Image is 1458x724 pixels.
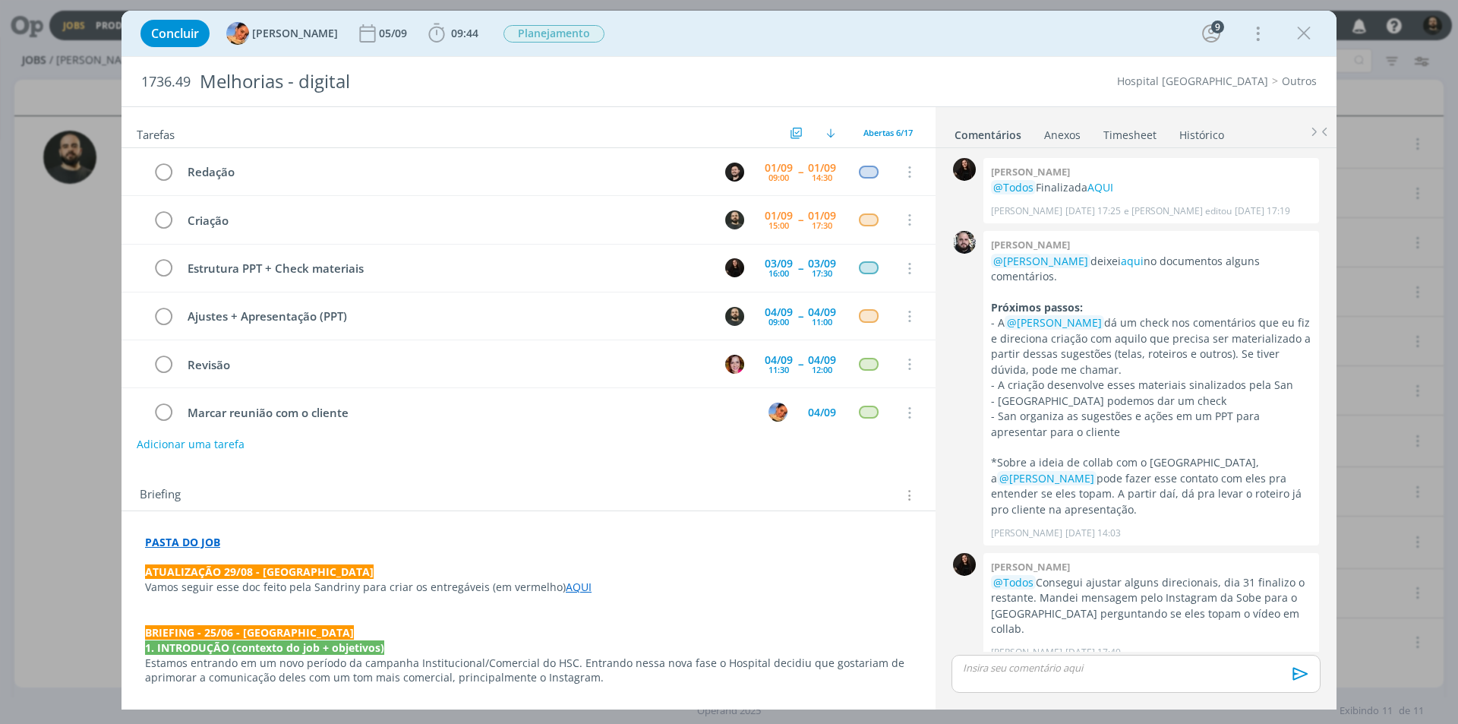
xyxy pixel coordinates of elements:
span: @Todos [993,575,1034,590]
div: 14:30 [812,173,832,182]
button: Planejamento [503,24,605,43]
a: Hospital [GEOGRAPHIC_DATA] [1117,74,1268,88]
div: 16:00 [768,269,789,277]
div: 01/09 [765,210,793,221]
button: 9 [1199,21,1223,46]
div: Melhorias - digital [194,63,821,100]
b: [PERSON_NAME] [991,560,1070,574]
span: Tarefas [137,124,175,142]
span: -- [798,263,803,273]
div: 04/09 [808,407,836,418]
div: 15:00 [768,221,789,229]
div: 01/09 [808,163,836,173]
img: B [725,163,744,182]
button: P [723,208,746,231]
div: 11:30 [768,365,789,374]
button: Concluir [140,20,210,47]
p: deixei no documentos alguns comentários. [991,254,1311,285]
img: S [953,553,976,576]
p: [PERSON_NAME] [991,526,1062,540]
strong: 1. INTRODUÇÃO (contexto do job + objetivos) [145,640,384,655]
p: Vamos seguir esse doc feito pela Sandriny para criar os entregáveis (em vermelho) [145,580,912,595]
span: Briefing [140,485,181,505]
div: 03/09 [765,258,793,269]
span: -- [798,214,803,225]
div: Revisão [181,356,711,375]
b: [PERSON_NAME] [991,165,1070,179]
button: S [723,257,746,280]
span: e [PERSON_NAME] editou [1124,204,1232,218]
span: -- [798,359,803,369]
div: dialog [121,11,1336,710]
a: Timesheet [1103,121,1157,143]
div: 17:30 [812,269,832,277]
b: [PERSON_NAME] [991,238,1070,251]
a: aqui [1121,254,1144,268]
img: G [953,231,976,254]
span: [PERSON_NAME] [252,28,338,39]
div: 04/09 [765,355,793,365]
div: 05/09 [379,28,410,39]
span: Concluir [151,27,199,40]
span: Abertas 6/17 [863,127,913,138]
button: B [723,353,746,375]
p: Finalizada [991,180,1311,195]
button: B [723,160,746,183]
p: - [GEOGRAPHIC_DATA] podemos dar um check [991,394,1311,409]
div: 01/09 [808,210,836,221]
div: Estrutura PPT + Check materiais [181,259,711,278]
a: PASTA DO JOB [145,535,220,549]
img: S [725,258,744,277]
a: AQUI [1087,180,1113,194]
strong: ATUALIZAÇÃO 29/08 - [GEOGRAPHIC_DATA] [145,564,374,579]
div: 04/09 [808,355,836,365]
span: [DATE] 17:19 [1235,204,1290,218]
div: 11:00 [812,318,832,326]
img: L [768,403,787,422]
button: 09:44 [424,21,482,46]
span: Planejamento [503,25,604,43]
div: 03/09 [808,258,836,269]
button: Adicionar uma tarefa [136,431,245,458]
p: - A dá um check nos comentários que eu fiz e direciona criação com aquilo que precisa ser materia... [991,315,1311,378]
span: @[PERSON_NAME] [993,254,1088,268]
p: Estamos entrando em um novo período da campanha Institucional/Comercial do HSC. Entrando nessa no... [145,656,912,686]
button: P [723,305,746,327]
p: - A criação desenvolve esses materiais sinalizados pela San [991,378,1311,393]
div: Anexos [1044,128,1081,143]
p: - San organiza as sugestões e ações em um PPT para apresentar para o cliente [991,409,1311,440]
img: P [725,210,744,229]
span: @[PERSON_NAME] [1007,315,1102,330]
p: *Sobre a ideia de collab com o [GEOGRAPHIC_DATA], a pode fazer esse contato com eles pra entender... [991,455,1311,517]
strong: BRIEFING - 25/06 - [GEOGRAPHIC_DATA] [145,625,354,640]
a: Outros [1282,74,1317,88]
span: [DATE] 17:40 [1065,646,1121,659]
span: @Todos [993,180,1034,194]
span: [DATE] 14:03 [1065,526,1121,540]
div: 12:00 [812,365,832,374]
div: Ajustes + Apresentação (PPT) [181,307,711,326]
div: 9 [1211,21,1224,33]
strong: Próximos passos: [991,300,1083,315]
span: @[PERSON_NAME] [999,471,1094,485]
img: arrow-down.svg [826,128,835,138]
img: B [725,355,744,374]
a: Histórico [1179,121,1225,143]
div: Criação [181,211,711,230]
p: Consegui ajustar alguns direcionais, dia 31 finalizo o restante. Mandei mensagem pelo Instagram d... [991,575,1311,637]
button: L[PERSON_NAME] [226,22,338,45]
button: L [766,401,789,424]
p: [PERSON_NAME] [991,646,1062,659]
a: Comentários [954,121,1022,143]
img: L [226,22,249,45]
div: 04/09 [808,307,836,318]
div: 09:00 [768,173,789,182]
div: 01/09 [765,163,793,173]
span: 1736.49 [141,74,191,90]
span: -- [798,166,803,177]
div: Marcar reunião com o cliente [181,403,754,422]
div: Redação [181,163,711,182]
span: -- [798,311,803,321]
img: S [953,158,976,181]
